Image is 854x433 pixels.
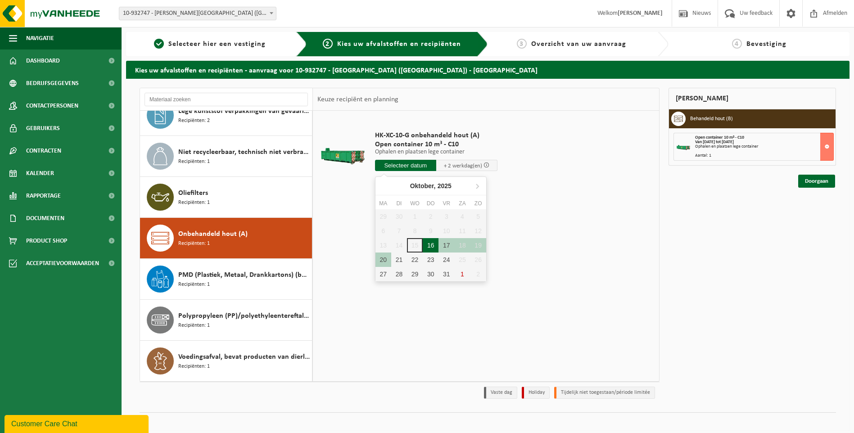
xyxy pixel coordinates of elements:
[407,267,423,281] div: 29
[26,95,78,117] span: Contactpersonen
[140,300,312,341] button: Polypropyleen (PP)/polyethyleentereftalaat (PET) spanbanden Recipiënten: 1
[444,163,482,169] span: + 2 werkdag(en)
[313,88,403,111] div: Keuze recipiënt en planning
[178,117,210,125] span: Recipiënten: 2
[145,93,308,106] input: Materiaal zoeken
[695,144,833,149] div: Ophalen en plaatsen lege container
[178,280,210,289] span: Recipiënten: 1
[522,387,550,399] li: Holiday
[154,39,164,49] span: 1
[438,183,452,189] i: 2025
[26,230,67,252] span: Product Shop
[375,140,497,149] span: Open container 10 m³ - C10
[178,229,248,239] span: Onbehandeld hout (A)
[337,41,461,48] span: Kies uw afvalstoffen en recipiënten
[178,198,210,207] span: Recipiënten: 1
[695,140,734,144] strong: Van [DATE] tot [DATE]
[178,352,310,362] span: Voedingsafval, bevat producten van dierlijke oorsprong, onverpakt, categorie 3
[26,72,79,95] span: Bedrijfsgegevens
[168,41,266,48] span: Selecteer hier een vestiging
[423,253,438,267] div: 23
[407,199,423,208] div: wo
[391,199,407,208] div: di
[531,41,626,48] span: Overzicht van uw aanvraag
[140,177,312,218] button: Oliefilters Recipiënten: 1
[26,140,61,162] span: Contracten
[484,387,517,399] li: Vaste dag
[470,199,486,208] div: zo
[26,50,60,72] span: Dashboard
[178,147,310,158] span: Niet recycleerbaar, technisch niet verbrandbaar afval (brandbaar)
[618,10,663,17] strong: [PERSON_NAME]
[5,413,150,433] iframe: chat widget
[438,253,454,267] div: 24
[26,117,60,140] span: Gebruikers
[375,160,436,171] input: Selecteer datum
[454,199,470,208] div: za
[26,27,54,50] span: Navigatie
[26,162,54,185] span: Kalender
[140,136,312,177] button: Niet recycleerbaar, technisch niet verbrandbaar afval (brandbaar) Recipiënten: 1
[140,95,312,136] button: Lege kunststof verpakkingen van gevaarlijke stoffen Recipiënten: 2
[131,39,289,50] a: 1Selecteer hier een vestiging
[407,253,423,267] div: 22
[375,253,391,267] div: 20
[798,175,835,188] a: Doorgaan
[690,112,733,126] h3: Behandeld hout (B)
[695,153,833,158] div: Aantal: 1
[140,341,312,381] button: Voedingsafval, bevat producten van dierlijke oorsprong, onverpakt, categorie 3 Recipiënten: 1
[391,267,407,281] div: 28
[423,199,438,208] div: do
[26,252,99,275] span: Acceptatievoorwaarden
[732,39,742,49] span: 4
[323,39,333,49] span: 2
[178,311,310,321] span: Polypropyleen (PP)/polyethyleentereftalaat (PET) spanbanden
[375,199,391,208] div: ma
[126,61,849,78] h2: Kies uw afvalstoffen en recipiënten - aanvraag voor 10-932747 - [GEOGRAPHIC_DATA] ([GEOGRAPHIC_DA...
[119,7,276,20] span: 10-932747 - GOSSELIN OOSTERWEEL OOST (PASEC PORT) - ANTWERPEN
[438,238,454,253] div: 17
[26,185,61,207] span: Rapportage
[407,179,455,193] div: Oktober,
[554,387,655,399] li: Tijdelijk niet toegestaan/période limitée
[423,267,438,281] div: 30
[140,259,312,300] button: PMD (Plastiek, Metaal, Drankkartons) (bedrijven) Recipiënten: 1
[695,135,744,140] span: Open container 10 m³ - C10
[438,267,454,281] div: 31
[178,158,210,166] span: Recipiënten: 1
[438,199,454,208] div: vr
[669,88,836,109] div: [PERSON_NAME]
[375,131,497,140] span: HK-XC-10-G onbehandeld hout (A)
[178,321,210,330] span: Recipiënten: 1
[178,188,208,198] span: Oliefilters
[423,238,438,253] div: 16
[178,106,310,117] span: Lege kunststof verpakkingen van gevaarlijke stoffen
[178,270,310,280] span: PMD (Plastiek, Metaal, Drankkartons) (bedrijven)
[178,362,210,371] span: Recipiënten: 1
[746,41,786,48] span: Bevestiging
[375,267,391,281] div: 27
[375,149,497,155] p: Ophalen en plaatsen lege container
[178,239,210,248] span: Recipiënten: 1
[517,39,527,49] span: 3
[26,207,64,230] span: Documenten
[140,218,312,259] button: Onbehandeld hout (A) Recipiënten: 1
[391,253,407,267] div: 21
